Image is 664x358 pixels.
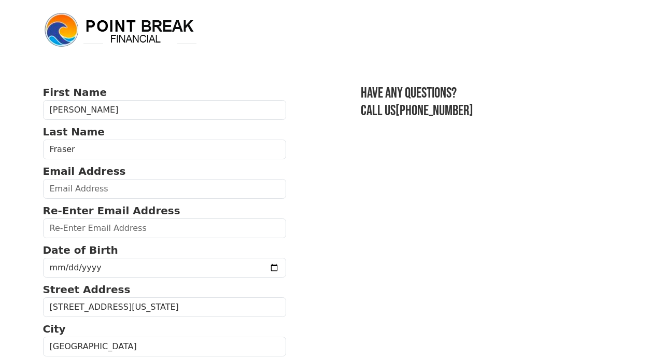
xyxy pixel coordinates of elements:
[361,85,621,102] h3: Have any questions?
[43,86,107,99] strong: First Name
[43,337,287,356] input: City
[361,102,621,120] h3: Call us
[43,100,287,120] input: First Name
[395,102,473,119] a: [PHONE_NUMBER]
[43,297,287,317] input: Street Address
[43,218,287,238] input: Re-Enter Email Address
[43,126,105,138] strong: Last Name
[43,165,126,177] strong: Email Address
[43,323,66,335] strong: City
[43,140,287,159] input: Last Name
[43,179,287,199] input: Email Address
[43,244,118,256] strong: Date of Birth
[43,204,180,217] strong: Re-Enter Email Address
[43,283,131,296] strong: Street Address
[43,11,199,49] img: logo.png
